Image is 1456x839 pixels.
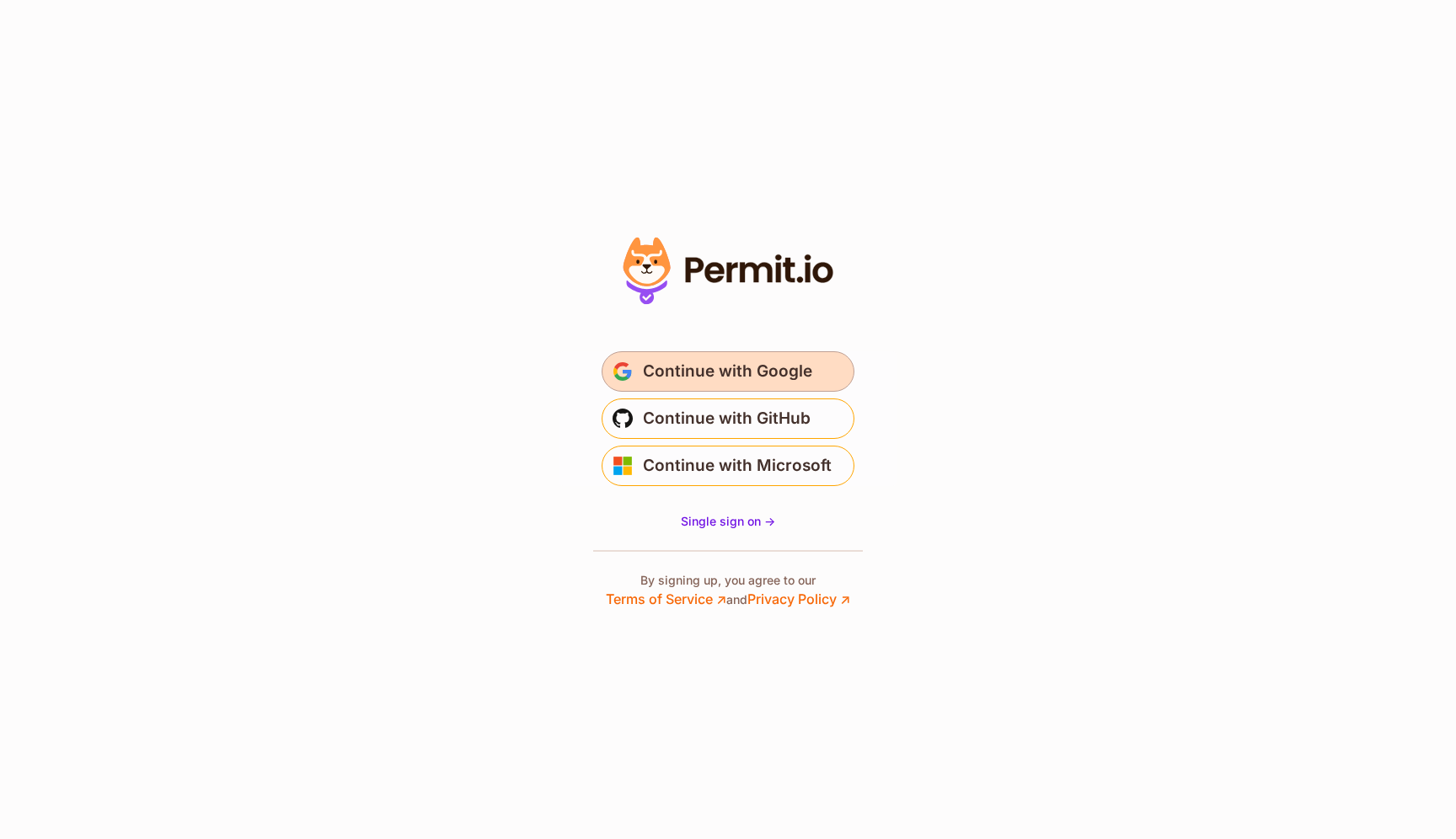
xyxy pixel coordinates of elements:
[747,591,850,607] a: Privacy Policy ↗
[606,591,726,607] a: Terms of Service ↗
[602,398,854,439] button: Continue with GitHub
[602,351,854,392] button: Continue with Google
[643,358,812,385] span: Continue with Google
[606,572,850,609] p: By signing up, you agree to our and
[681,513,775,530] a: Single sign on ->
[681,514,775,528] span: Single sign on ->
[602,446,854,486] button: Continue with Microsoft
[643,405,811,432] span: Continue with GitHub
[643,452,832,479] span: Continue with Microsoft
